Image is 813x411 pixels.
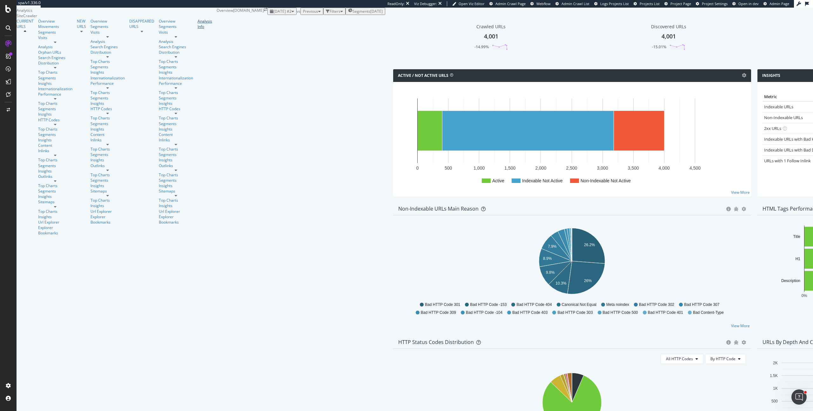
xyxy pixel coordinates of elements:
[159,70,193,75] a: Insights
[535,165,546,171] text: 2,000
[159,121,193,126] div: Segments
[91,163,125,168] a: Outlinks
[91,198,125,203] div: Top Charts
[159,178,193,183] a: Segments
[159,172,193,178] a: Top Charts
[91,101,125,106] div: Insights
[159,183,193,188] a: Insights
[398,92,746,191] svg: A chart.
[742,73,746,77] i: Options
[159,137,193,143] div: Inlinks
[38,137,72,143] div: Insights
[484,32,498,41] div: 4,001
[159,146,193,152] a: Top Charts
[38,81,72,86] a: Insights
[91,157,125,163] a: Insights
[594,1,629,6] a: Logs Projects List
[742,207,746,211] div: gear
[91,95,125,101] a: Segments
[689,165,701,171] text: 4,500
[159,214,193,225] a: Explorer Bookmarks
[731,323,750,328] a: View More
[159,18,193,24] div: Overview
[791,389,807,405] iframe: Intercom live chat
[38,199,72,205] div: Sitemaps
[91,209,125,214] div: Url Explorer
[38,60,72,66] a: Distribution
[159,198,193,203] div: Top Charts
[38,50,72,55] a: Orphan URLs
[793,234,800,239] text: Title
[38,163,72,168] div: Segments
[38,35,72,40] div: Visits
[398,205,479,212] div: Non-Indexable URLs Main Reason
[38,18,72,24] a: Overview
[159,75,193,81] div: Internationalization
[398,226,746,299] svg: A chart.
[38,132,72,137] a: Segments
[91,90,125,95] div: Top Charts
[159,132,193,137] div: Content
[91,137,125,143] a: Inlinks
[38,70,72,75] a: Top Charts
[38,86,72,91] a: Internationalization
[38,55,65,60] div: Search Engines
[91,39,125,44] a: Analysis
[764,125,781,131] a: 2xx URLs
[38,91,72,97] div: Performance
[600,1,629,6] span: Logs Projects List
[300,8,323,15] button: Previous
[474,165,485,171] text: 1,000
[159,115,193,121] a: Top Charts
[38,117,72,123] div: HTTP Codes
[91,214,125,225] a: Explorer Bookmarks
[159,188,193,194] div: Sitemaps
[652,44,666,50] div: -15.01%
[91,59,125,64] a: Top Charts
[267,8,297,15] button: [DATE] #2
[504,165,515,171] text: 1,500
[91,115,125,121] a: Top Charts
[38,143,72,148] a: Content
[414,1,437,6] div: Viz Debugger:
[159,64,193,70] div: Segments
[129,18,154,29] a: DISAPPEARED URLS
[562,302,596,307] span: Canonical Not Equal
[416,165,419,171] text: 0
[159,95,193,101] a: Segments
[387,1,405,6] div: ReadOnly:
[91,203,125,208] div: Insights
[38,24,72,29] div: Movements
[91,44,118,50] div: Search Engines
[764,115,803,120] a: Non-Indexable URLs
[91,126,125,132] div: Insights
[38,44,72,50] a: Analysis
[489,1,526,6] a: Admin Crawl Page
[91,178,125,183] a: Segments
[452,1,485,6] a: Open Viz Editor
[91,152,125,157] div: Segments
[38,157,72,163] a: Top Charts
[159,39,193,44] a: Analysis
[91,121,125,126] a: Segments
[38,225,72,236] div: Explorer Bookmarks
[762,72,780,79] h4: Insights
[801,293,807,298] text: 0%
[91,64,125,70] a: Segments
[459,1,485,6] span: Open Viz Editor
[38,106,72,111] div: Segments
[273,9,292,14] span: 2025 Aug. 5th #2
[91,30,125,35] a: Visits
